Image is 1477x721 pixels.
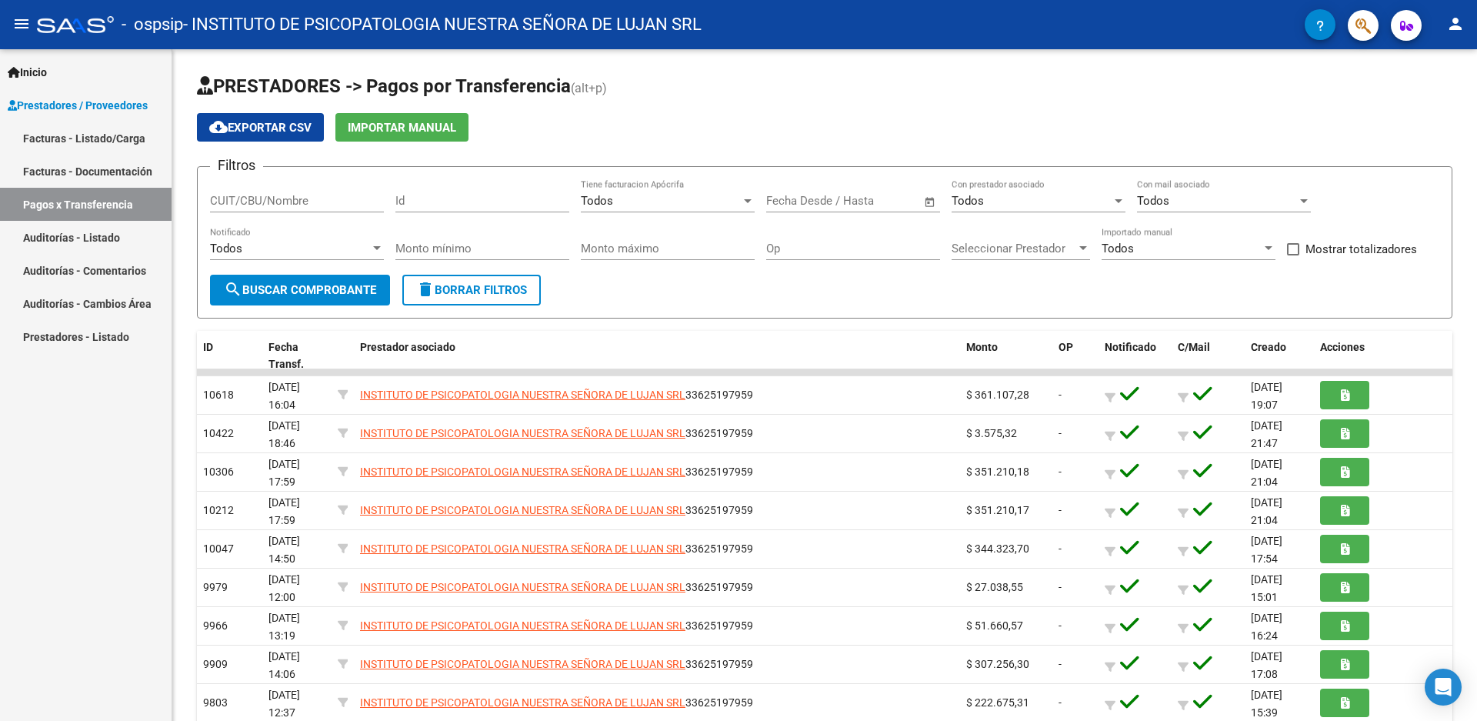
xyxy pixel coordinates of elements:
[360,696,753,709] span: 33625197959
[360,619,685,632] span: INSTITUTO DE PSICOPATOLOGIA NUESTRA SEÑORA DE LUJAN SRL
[203,427,234,439] span: 10422
[1305,240,1417,259] span: Mostrar totalizadores
[268,496,300,526] span: [DATE] 17:59
[1059,658,1062,670] span: -
[1446,15,1465,33] mat-icon: person
[210,242,242,255] span: Todos
[360,619,753,632] span: 33625197959
[571,81,607,95] span: (alt+p)
[268,419,300,449] span: [DATE] 18:46
[12,15,31,33] mat-icon: menu
[203,581,228,593] span: 9979
[210,275,390,305] button: Buscar Comprobante
[268,573,300,603] span: [DATE] 12:00
[268,689,300,719] span: [DATE] 12:37
[360,581,685,593] span: INSTITUTO DE PSICOPATOLOGIA NUESTRA SEÑORA DE LUJAN SRL
[360,466,685,478] span: INSTITUTO DE PSICOPATOLOGIA NUESTRA SEÑORA DE LUJAN SRL
[1251,689,1282,719] span: [DATE] 15:39
[203,466,234,478] span: 10306
[960,331,1052,382] datatable-header-cell: Monto
[268,612,300,642] span: [DATE] 13:19
[581,194,613,208] span: Todos
[8,97,148,114] span: Prestadores / Proveedores
[203,341,213,353] span: ID
[360,466,753,478] span: 33625197959
[209,118,228,136] mat-icon: cloud_download
[268,535,300,565] span: [DATE] 14:50
[203,696,228,709] span: 9803
[1059,696,1062,709] span: -
[1059,427,1062,439] span: -
[1251,419,1282,449] span: [DATE] 21:47
[1178,341,1210,353] span: C/Mail
[416,280,435,299] mat-icon: delete
[360,504,685,516] span: INSTITUTO DE PSICOPATOLOGIA NUESTRA SEÑORA DE LUJAN SRL
[197,113,324,142] button: Exportar CSV
[360,658,685,670] span: INSTITUTO DE PSICOPATOLOGIA NUESTRA SEÑORA DE LUJAN SRL
[1251,650,1282,680] span: [DATE] 17:08
[197,75,571,97] span: PRESTADORES -> Pagos por Transferencia
[1251,381,1282,411] span: [DATE] 19:07
[952,242,1076,255] span: Seleccionar Prestador
[203,619,228,632] span: 9966
[268,381,300,411] span: [DATE] 16:04
[1105,341,1156,353] span: Notificado
[224,283,376,297] span: Buscar Comprobante
[203,658,228,670] span: 9909
[1052,331,1099,382] datatable-header-cell: OP
[1251,612,1282,642] span: [DATE] 16:24
[1172,331,1245,382] datatable-header-cell: C/Mail
[122,8,183,42] span: - ospsip
[360,581,753,593] span: 33625197959
[1251,535,1282,565] span: [DATE] 17:54
[1059,619,1062,632] span: -
[203,389,234,401] span: 10618
[1251,458,1282,488] span: [DATE] 21:04
[966,389,1029,401] span: $ 361.107,28
[1137,194,1169,208] span: Todos
[268,650,300,680] span: [DATE] 14:06
[1059,466,1062,478] span: -
[335,113,468,142] button: Importar Manual
[966,466,1029,478] span: $ 351.210,18
[1314,331,1452,382] datatable-header-cell: Acciones
[268,458,300,488] span: [DATE] 17:59
[354,331,960,382] datatable-header-cell: Prestador asociado
[262,331,332,382] datatable-header-cell: Fecha Transf.
[922,193,939,211] button: Open calendar
[203,542,234,555] span: 10047
[360,542,685,555] span: INSTITUTO DE PSICOPATOLOGIA NUESTRA SEÑORA DE LUJAN SRL
[360,504,753,516] span: 33625197959
[183,8,702,42] span: - INSTITUTO DE PSICOPATOLOGIA NUESTRA SEÑORA DE LUJAN SRL
[1251,573,1282,603] span: [DATE] 15:01
[268,341,304,371] span: Fecha Transf.
[360,658,753,670] span: 33625197959
[197,331,262,382] datatable-header-cell: ID
[360,427,685,439] span: INSTITUTO DE PSICOPATOLOGIA NUESTRA SEÑORA DE LUJAN SRL
[360,389,753,401] span: 33625197959
[1251,496,1282,526] span: [DATE] 21:04
[224,280,242,299] mat-icon: search
[416,283,527,297] span: Borrar Filtros
[1245,331,1314,382] datatable-header-cell: Creado
[966,542,1029,555] span: $ 344.323,70
[1099,331,1172,382] datatable-header-cell: Notificado
[842,194,917,208] input: Fecha fin
[966,658,1029,670] span: $ 307.256,30
[402,275,541,305] button: Borrar Filtros
[360,542,753,555] span: 33625197959
[966,504,1029,516] span: $ 351.210,17
[966,427,1017,439] span: $ 3.575,32
[966,619,1023,632] span: $ 51.660,57
[966,696,1029,709] span: $ 222.675,31
[1059,341,1073,353] span: OP
[1102,242,1134,255] span: Todos
[1059,504,1062,516] span: -
[1251,341,1286,353] span: Creado
[766,194,829,208] input: Fecha inicio
[1320,341,1365,353] span: Acciones
[210,155,263,176] h3: Filtros
[966,341,998,353] span: Monto
[966,581,1023,593] span: $ 27.038,55
[1059,542,1062,555] span: -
